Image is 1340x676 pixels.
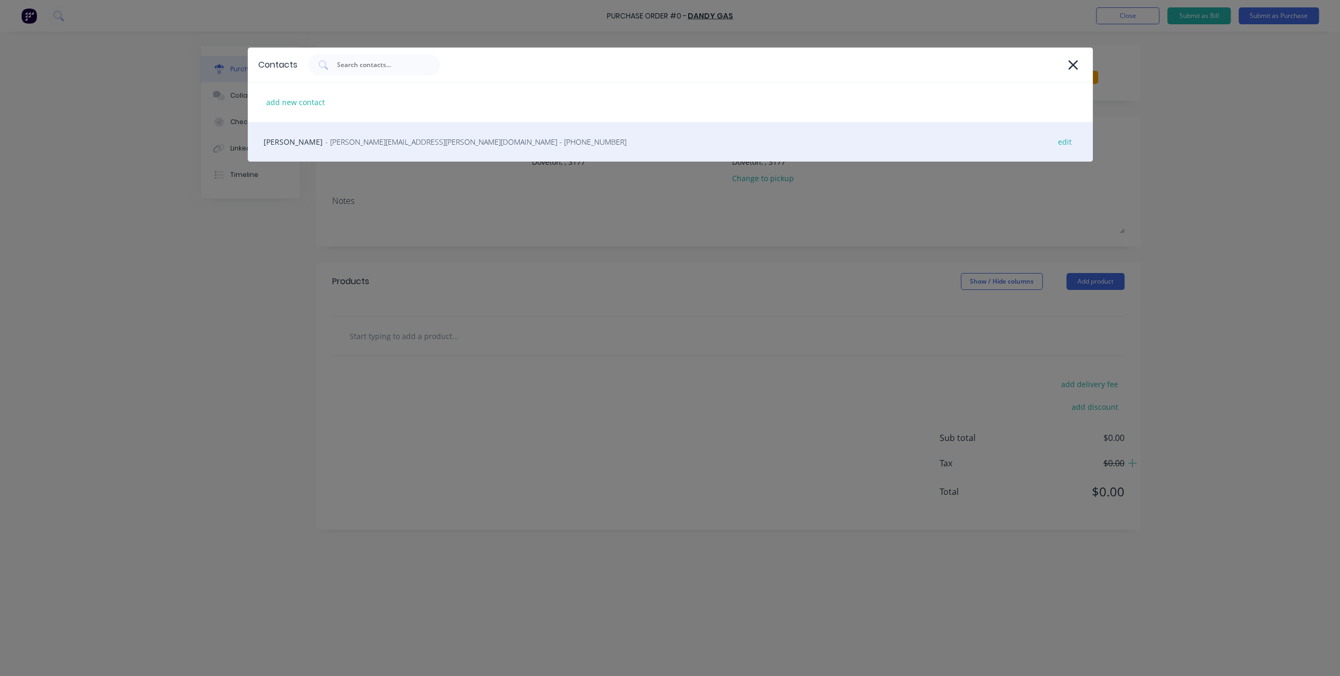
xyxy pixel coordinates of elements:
input: Search contacts... [336,60,424,70]
div: [PERSON_NAME] [248,122,1093,162]
div: add new contact [261,94,330,110]
span: - [PERSON_NAME][EMAIL_ADDRESS][PERSON_NAME][DOMAIN_NAME] - [PHONE_NUMBER] [325,136,626,147]
div: edit [1053,134,1077,150]
div: Contacts [258,59,297,71]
